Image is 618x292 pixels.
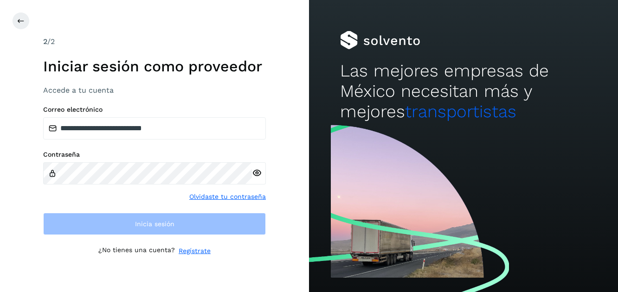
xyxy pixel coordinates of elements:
h1: Iniciar sesión como proveedor [43,57,266,75]
label: Correo electrónico [43,106,266,114]
label: Contraseña [43,151,266,159]
h3: Accede a tu cuenta [43,86,266,95]
span: 2 [43,37,47,46]
div: /2 [43,36,266,47]
a: Regístrate [179,246,211,256]
a: Olvidaste tu contraseña [189,192,266,202]
h2: Las mejores empresas de México necesitan más y mejores [340,61,587,122]
span: Inicia sesión [135,221,174,227]
span: transportistas [405,102,516,121]
button: Inicia sesión [43,213,266,235]
p: ¿No tienes una cuenta? [98,246,175,256]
